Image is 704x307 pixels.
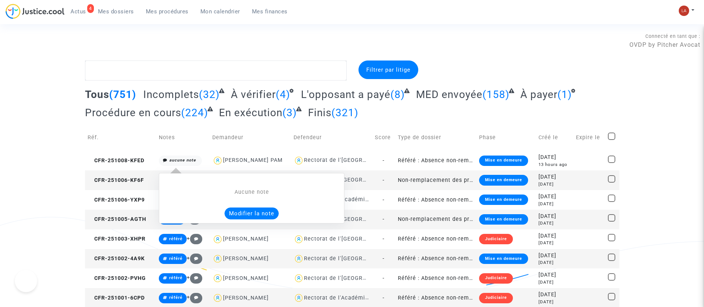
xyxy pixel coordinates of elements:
img: icon-user.svg [294,155,304,166]
span: CFR-251003-XHPR [88,236,145,242]
div: [DATE] [538,271,571,279]
div: Judiciaire [479,293,513,303]
a: Mon calendrier [194,6,246,17]
span: Procédure en cours [85,107,181,119]
div: [PERSON_NAME] [223,236,269,242]
span: À vérifier [231,88,276,101]
td: Non-remplacement des professeurs/enseignants absents [395,170,477,190]
div: [PERSON_NAME] [223,295,269,301]
span: - [383,216,384,222]
div: [DATE] [538,173,571,181]
td: Réf. [85,124,157,151]
span: (158) [482,88,510,101]
span: (32) [199,88,220,101]
i: aucune note [169,158,196,163]
span: CFR-251008-KFED [88,157,144,164]
span: L'opposant a payé [301,88,390,101]
div: 13 hours ago [538,161,571,168]
span: À payer [520,88,557,101]
div: [DATE] [538,299,571,305]
a: Mes dossiers [92,6,140,17]
div: Rectorat de l'[GEOGRAPHIC_DATA] [304,255,399,262]
td: Phase [477,124,536,151]
div: Mise en demeure [479,195,528,205]
span: référé [169,275,183,280]
span: - [383,295,384,301]
span: référé [169,256,183,261]
div: [PERSON_NAME] PAM [223,157,283,163]
span: Mes finances [252,8,288,15]
span: Finis [308,107,331,119]
div: Aucune note [174,188,329,196]
div: Rectorat de l'[GEOGRAPHIC_DATA] [304,177,399,183]
span: - [383,236,384,242]
span: (224) [181,107,208,119]
span: CFR-251002-4A9K [88,255,145,262]
td: Référé : Absence non-remplacée de professeur depuis plus de 15 jours [395,190,477,210]
td: Type de dossier [395,124,477,151]
div: [PERSON_NAME] [223,275,269,281]
div: Mise en demeure [479,214,528,225]
span: CFR-251001-6CPD [88,295,145,301]
span: Incomplets [143,88,199,101]
span: CFR-251005-AGTH [88,216,146,222]
span: Actus [71,8,86,15]
div: Rectorat de l'[GEOGRAPHIC_DATA] [304,275,399,281]
div: [DATE] [538,201,571,207]
div: Rectorat de l'Académie de Montpellier [304,295,411,301]
div: [DATE] [538,153,571,161]
img: icon-user.svg [294,293,304,303]
span: + [187,235,203,242]
div: [DATE] [538,181,571,187]
td: Score [372,124,395,151]
img: icon-user.svg [212,273,223,284]
div: Mise en demeure [479,254,528,264]
span: + [187,274,203,281]
div: Judiciaire [479,273,513,284]
td: Non-remplacement des professeurs/enseignants absents [395,210,477,229]
img: icon-user.svg [294,234,304,245]
span: référé [169,236,183,241]
img: icon-user.svg [212,234,223,245]
span: Mes procédures [146,8,189,15]
a: Mes procédures [140,6,194,17]
span: - [383,255,384,262]
span: (8) [390,88,405,101]
span: CFR-251006-KF6F [88,177,144,183]
span: (1) [557,88,572,101]
span: CFR-251006-YXP9 [88,197,145,203]
td: Notes [156,124,210,151]
div: [DATE] [538,220,571,226]
div: [PERSON_NAME] [223,255,269,262]
img: jc-logo.svg [6,4,65,19]
span: Tous [85,88,109,101]
img: icon-user.svg [212,293,223,303]
img: icon-user.svg [212,254,223,264]
span: - [383,177,384,183]
span: En exécution [219,107,282,119]
div: [DATE] [538,259,571,266]
div: Judiciaire [479,234,513,244]
img: icon-user.svg [212,155,223,166]
div: [DATE] [538,193,571,201]
button: Modifier la note [225,208,279,219]
span: (3) [282,107,297,119]
img: icon-user.svg [294,254,304,264]
img: 3f9b7d9779f7b0ffc2b90d026f0682a9 [679,6,689,16]
div: [DATE] [538,240,571,246]
span: Connecté en tant que : [645,33,700,39]
td: Expire le [573,124,605,151]
div: Rectorat de l'[GEOGRAPHIC_DATA] [304,236,399,242]
div: Rectorat de l'[GEOGRAPHIC_DATA] [304,216,399,222]
div: [DATE] [538,291,571,299]
div: Rectorat de l'[GEOGRAPHIC_DATA] [304,157,399,163]
span: MED envoyée [416,88,482,101]
span: (751) [109,88,136,101]
div: Mise en demeure [479,175,528,185]
span: Filtrer par litige [366,66,410,73]
td: Defendeur [291,124,372,151]
div: 4 [87,4,94,13]
span: + [187,294,203,300]
a: Mes finances [246,6,294,17]
a: 4Actus [65,6,92,17]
